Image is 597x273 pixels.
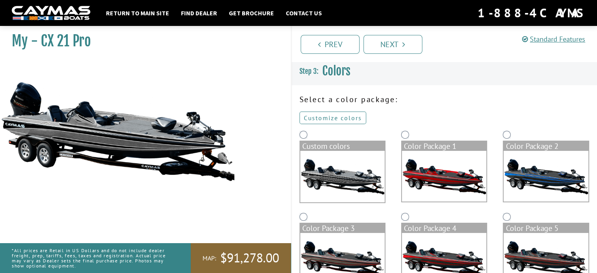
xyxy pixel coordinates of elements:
[225,8,278,18] a: Get Brochure
[12,32,271,50] h1: My - CX 21 Pro
[504,141,588,151] div: Color Package 2
[478,4,585,22] div: 1-888-4CAYMAS
[12,6,90,20] img: white-logo-c9c8dbefe5ff5ceceb0f0178aa75bf4bb51f6bca0971e226c86eb53dfe498488.png
[522,35,585,44] a: Standard Features
[191,243,291,273] a: MAP:$91,278.00
[504,224,588,233] div: Color Package 5
[12,244,173,273] p: *All prices are Retail in US Dollars and do not include dealer freight, prep, tariffs, fees, taxe...
[299,112,366,124] a: Customize colors
[300,224,385,233] div: Color Package 3
[282,8,326,18] a: Contact Us
[220,250,279,266] span: $91,278.00
[177,8,221,18] a: Find Dealer
[363,35,422,54] a: Next
[203,254,216,262] span: MAP:
[402,151,486,202] img: color_package_282.png
[102,8,173,18] a: Return to main site
[504,151,588,202] img: color_package_283.png
[402,224,486,233] div: Color Package 4
[301,35,360,54] a: Prev
[402,141,486,151] div: Color Package 1
[300,141,385,151] div: Custom colors
[300,151,385,202] img: cx-Base-Layer.png
[299,93,590,105] p: Select a color package:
